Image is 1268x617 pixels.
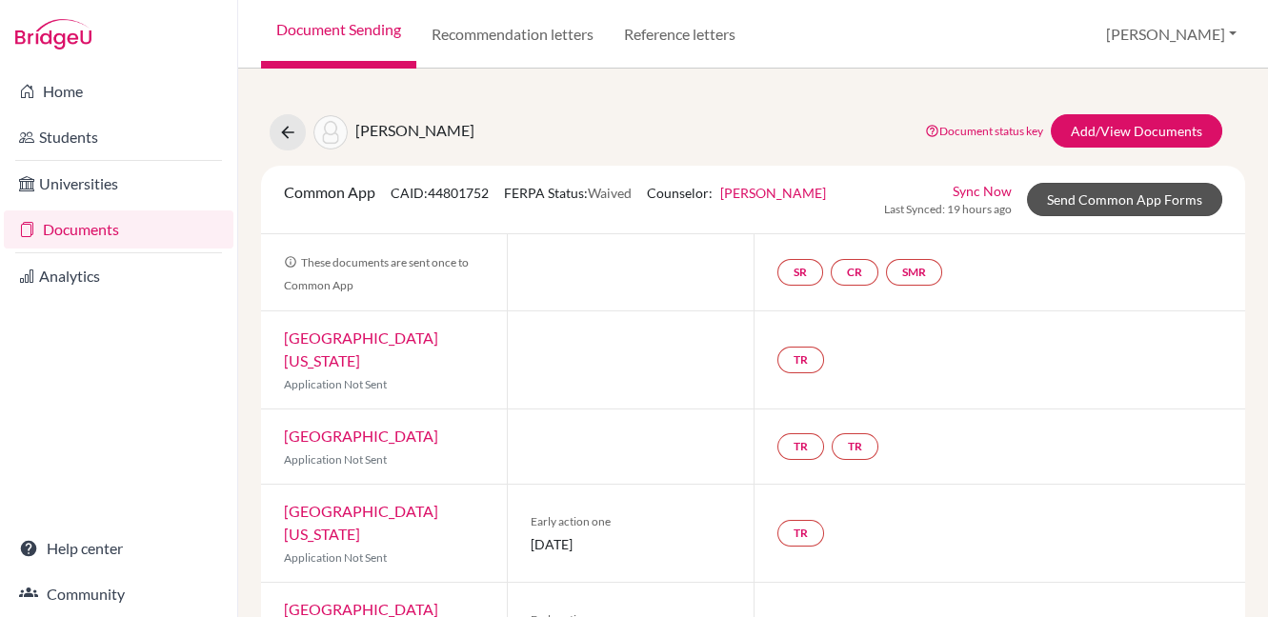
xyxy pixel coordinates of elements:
[720,185,826,201] a: [PERSON_NAME]
[1051,114,1222,148] a: Add/View Documents
[953,181,1012,201] a: Sync Now
[284,328,438,369] a: [GEOGRAPHIC_DATA][US_STATE]
[284,255,469,292] span: These documents are sent once to Common App
[647,185,826,201] span: Counselor:
[284,183,375,201] span: Common App
[4,257,233,295] a: Analytics
[4,165,233,203] a: Universities
[777,433,824,460] a: TR
[284,550,387,565] span: Application Not Sent
[284,502,438,543] a: [GEOGRAPHIC_DATA][US_STATE]
[4,529,233,567] a: Help center
[777,520,824,547] a: TR
[284,452,387,467] span: Application Not Sent
[4,575,233,613] a: Community
[4,72,233,110] a: Home
[1097,16,1245,52] button: [PERSON_NAME]
[831,259,878,286] a: CR
[355,121,474,139] span: [PERSON_NAME]
[886,259,942,286] a: SMR
[15,19,91,50] img: Bridge-U
[504,185,632,201] span: FERPA Status:
[531,513,730,530] span: Early action one
[4,210,233,249] a: Documents
[925,124,1043,138] a: Document status key
[588,185,632,201] span: Waived
[4,118,233,156] a: Students
[884,201,1012,218] span: Last Synced: 19 hours ago
[777,259,823,286] a: SR
[284,427,438,445] a: [GEOGRAPHIC_DATA]
[284,377,387,391] span: Application Not Sent
[832,433,878,460] a: TR
[1027,183,1222,216] a: Send Common App Forms
[777,347,824,373] a: TR
[391,185,489,201] span: CAID: 44801752
[531,534,730,554] span: [DATE]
